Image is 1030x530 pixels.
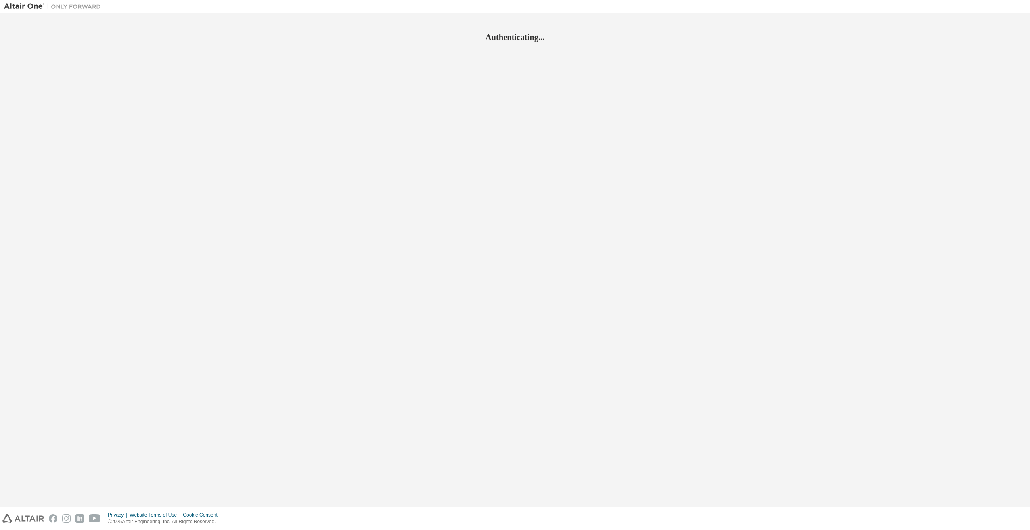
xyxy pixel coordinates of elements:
[49,514,57,523] img: facebook.svg
[130,512,183,518] div: Website Terms of Use
[183,512,222,518] div: Cookie Consent
[4,32,1026,42] h2: Authenticating...
[108,512,130,518] div: Privacy
[108,518,222,525] p: © 2025 Altair Engineering, Inc. All Rights Reserved.
[75,514,84,523] img: linkedin.svg
[4,2,105,10] img: Altair One
[62,514,71,523] img: instagram.svg
[89,514,100,523] img: youtube.svg
[2,514,44,523] img: altair_logo.svg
